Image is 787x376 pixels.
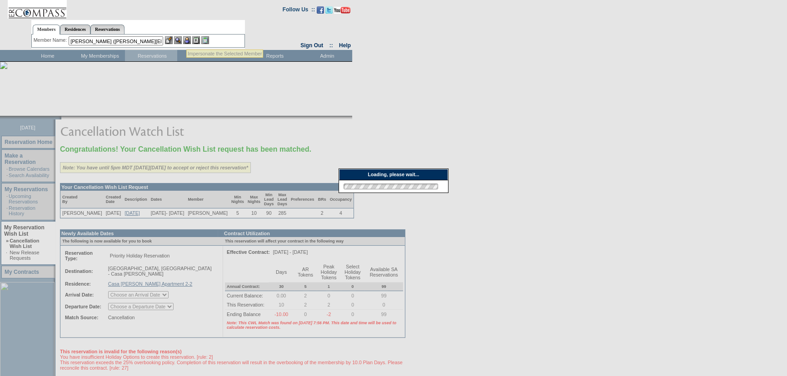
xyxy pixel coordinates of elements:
span: :: [329,42,333,49]
a: Become our fan on Facebook [317,9,324,15]
a: Subscribe to our YouTube Channel [334,9,350,15]
img: View [174,36,182,44]
img: b_edit.gif [165,36,173,44]
a: Residences [60,25,90,34]
a: Follow us on Twitter [325,9,333,15]
img: Subscribe to our YouTube Channel [334,7,350,14]
a: Help [339,42,351,49]
img: b_calculator.gif [201,36,209,44]
a: Sign Out [300,42,323,49]
a: Reservations [90,25,125,34]
img: Become our fan on Facebook [317,6,324,14]
img: Impersonate [183,36,191,44]
img: loading.gif [341,182,441,191]
div: Member Name: [34,36,69,44]
img: Follow us on Twitter [325,6,333,14]
div: Loading, please wait... [339,169,448,180]
a: Members [33,25,60,35]
td: Follow Us :: [283,5,315,16]
img: Reservations [192,36,200,44]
